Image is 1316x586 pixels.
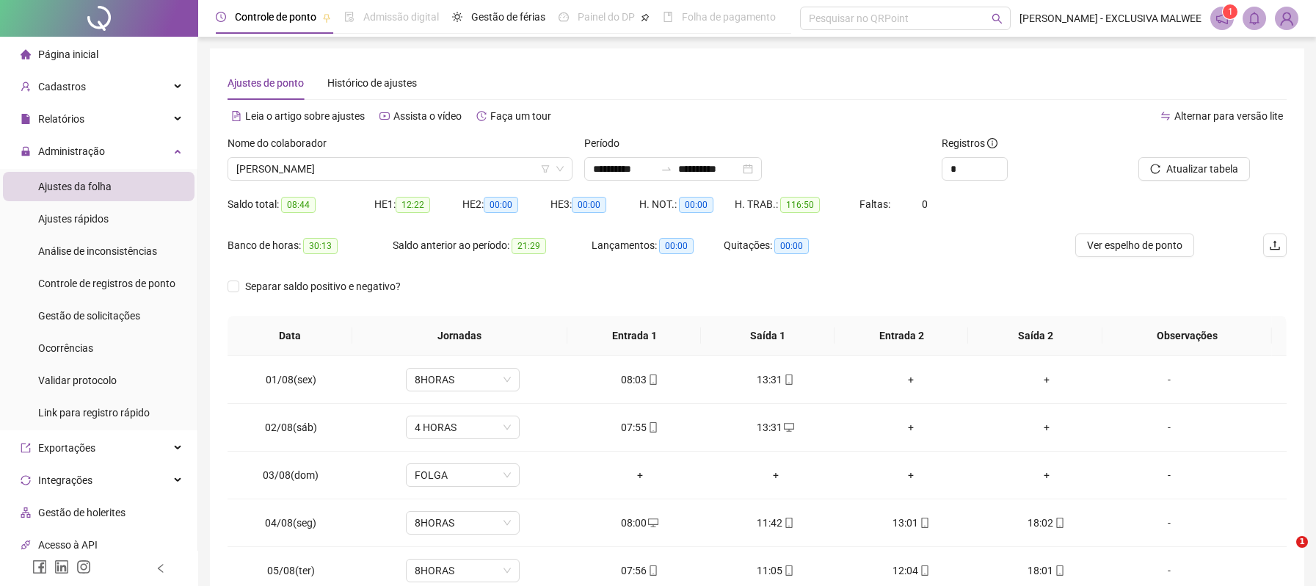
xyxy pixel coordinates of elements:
[835,316,968,356] th: Entrada 2
[1126,419,1213,435] div: -
[719,419,832,435] div: 13:31
[38,310,140,322] span: Gestão de solicitações
[701,316,835,356] th: Saída 1
[32,560,47,574] span: facebook
[855,467,967,483] div: +
[38,181,112,192] span: Ajustes da folha
[415,416,511,438] span: 4 HORAS
[1276,7,1298,29] img: 7489
[236,158,564,180] span: KAMILLA TOMÉ DA SILVA
[584,372,697,388] div: 08:03
[918,518,930,528] span: mobile
[584,563,697,579] div: 07:56
[1223,4,1237,19] sup: 1
[263,469,319,481] span: 03/08(dom)
[267,565,315,576] span: 05/08(ter)
[584,467,697,483] div: +
[782,375,794,385] span: mobile
[572,197,606,213] span: 00:00
[719,515,832,531] div: 11:42
[1053,518,1065,528] span: mobile
[991,467,1103,483] div: +
[1053,565,1065,576] span: mobile
[584,135,629,151] label: Período
[679,197,713,213] span: 00:00
[774,238,809,254] span: 00:00
[1248,12,1261,25] span: bell
[855,563,967,579] div: 12:04
[541,164,550,173] span: filter
[393,110,462,122] span: Assista o vídeo
[21,82,31,92] span: user-add
[855,419,967,435] div: +
[859,198,893,210] span: Faltas:
[550,196,639,213] div: HE 3:
[682,11,776,23] span: Folha de pagamento
[1126,372,1213,388] div: -
[661,163,672,175] span: to
[855,372,967,388] div: +
[38,81,86,93] span: Cadastros
[922,198,928,210] span: 0
[1126,563,1213,579] div: -
[991,372,1103,388] div: +
[38,113,84,125] span: Relatórios
[918,565,930,576] span: mobile
[266,374,316,386] span: 01/08(sex)
[21,146,31,156] span: lock
[303,238,338,254] span: 30:13
[647,375,658,385] span: mobile
[647,565,658,576] span: mobile
[719,372,832,388] div: 13:31
[1113,328,1260,344] span: Observações
[1269,239,1281,251] span: upload
[1087,237,1182,253] span: Ver espelho de ponto
[992,13,1003,24] span: search
[228,196,374,213] div: Saldo total:
[663,12,673,22] span: book
[719,467,832,483] div: +
[21,114,31,124] span: file
[374,196,462,213] div: HE 1:
[21,475,31,485] span: sync
[265,517,316,529] span: 04/08(seg)
[780,197,820,213] span: 116:50
[1075,234,1194,257] button: Ver espelho de ponto
[659,238,694,254] span: 00:00
[1166,161,1238,177] span: Atualizar tabela
[1215,12,1229,25] span: notification
[556,164,564,173] span: down
[1174,110,1283,122] span: Alternar para versão lite
[512,238,546,254] span: 21:29
[719,563,832,579] div: 11:05
[21,507,31,518] span: apartment
[724,237,856,254] div: Quitações:
[639,196,735,213] div: H. NOT.:
[1126,467,1213,483] div: -
[415,512,511,534] span: 8HORAS
[228,135,336,151] label: Nome do colaborador
[647,518,658,528] span: desktop
[38,507,126,518] span: Gestão de holerites
[76,560,91,574] span: instagram
[281,197,316,213] span: 08:44
[855,515,967,531] div: 13:01
[216,12,226,22] span: clock-circle
[1160,111,1171,121] span: swap
[228,237,393,254] div: Banco de horas:
[782,565,794,576] span: mobile
[38,278,175,289] span: Controle de registros de ponto
[38,245,157,257] span: Análise de inconsistências
[584,419,697,435] div: 07:55
[245,110,365,122] span: Leia o artigo sobre ajustes
[415,369,511,391] span: 8HORAS
[484,197,518,213] span: 00:00
[1126,515,1213,531] div: -
[21,540,31,550] span: api
[1138,157,1250,181] button: Atualizar tabela
[452,12,462,22] span: sun
[782,518,794,528] span: mobile
[379,111,390,121] span: youtube
[462,196,550,213] div: HE 2:
[1150,164,1160,174] span: reload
